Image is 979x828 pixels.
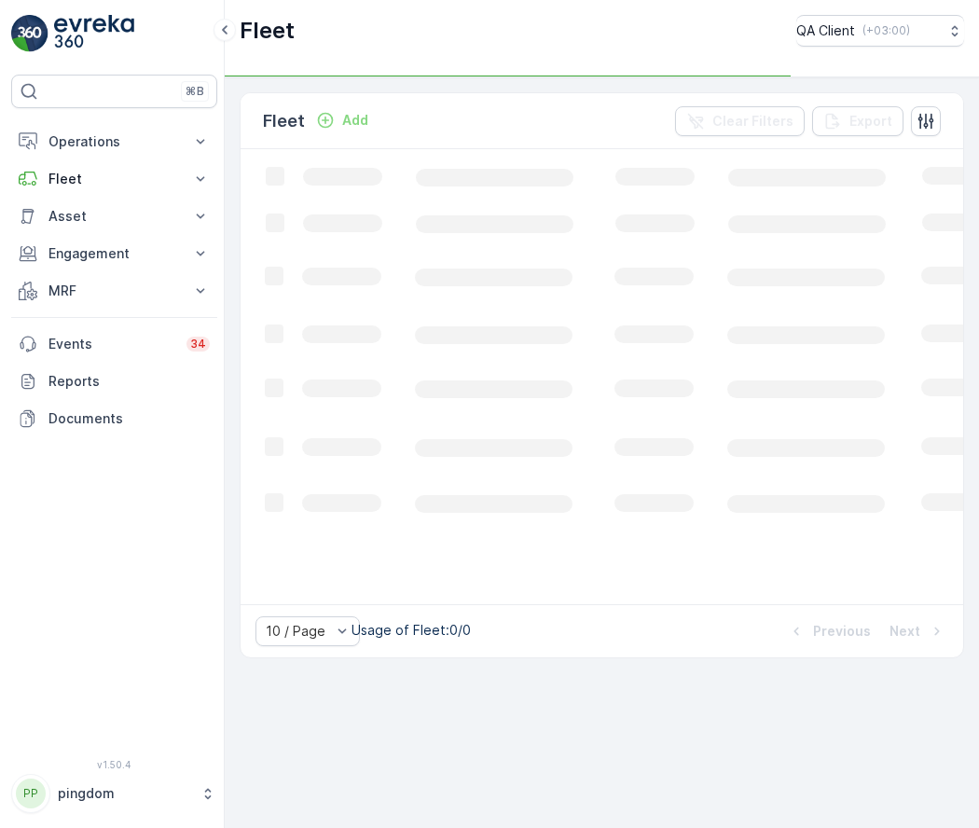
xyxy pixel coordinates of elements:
[48,409,210,428] p: Documents
[342,111,368,130] p: Add
[352,621,471,640] p: Usage of Fleet : 0/0
[11,363,217,400] a: Reports
[796,21,855,40] p: QA Client
[240,16,295,46] p: Fleet
[849,112,892,131] p: Export
[190,337,206,352] p: 34
[812,106,903,136] button: Export
[11,272,217,310] button: MRF
[675,106,805,136] button: Clear Filters
[11,774,217,813] button: PPpingdom
[712,112,793,131] p: Clear Filters
[11,123,217,160] button: Operations
[309,109,376,131] button: Add
[11,198,217,235] button: Asset
[888,620,948,642] button: Next
[48,132,180,151] p: Operations
[796,15,964,47] button: QA Client(+03:00)
[889,622,920,641] p: Next
[11,15,48,52] img: logo
[48,372,210,391] p: Reports
[186,84,204,99] p: ⌘B
[11,160,217,198] button: Fleet
[48,170,180,188] p: Fleet
[862,23,910,38] p: ( +03:00 )
[48,335,175,353] p: Events
[16,779,46,808] div: PP
[54,15,134,52] img: logo_light-DOdMpM7g.png
[11,400,217,437] a: Documents
[48,207,180,226] p: Asset
[263,108,305,134] p: Fleet
[11,235,217,272] button: Engagement
[11,325,217,363] a: Events34
[11,759,217,770] span: v 1.50.4
[813,622,871,641] p: Previous
[48,282,180,300] p: MRF
[48,244,180,263] p: Engagement
[785,620,873,642] button: Previous
[58,784,191,803] p: pingdom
